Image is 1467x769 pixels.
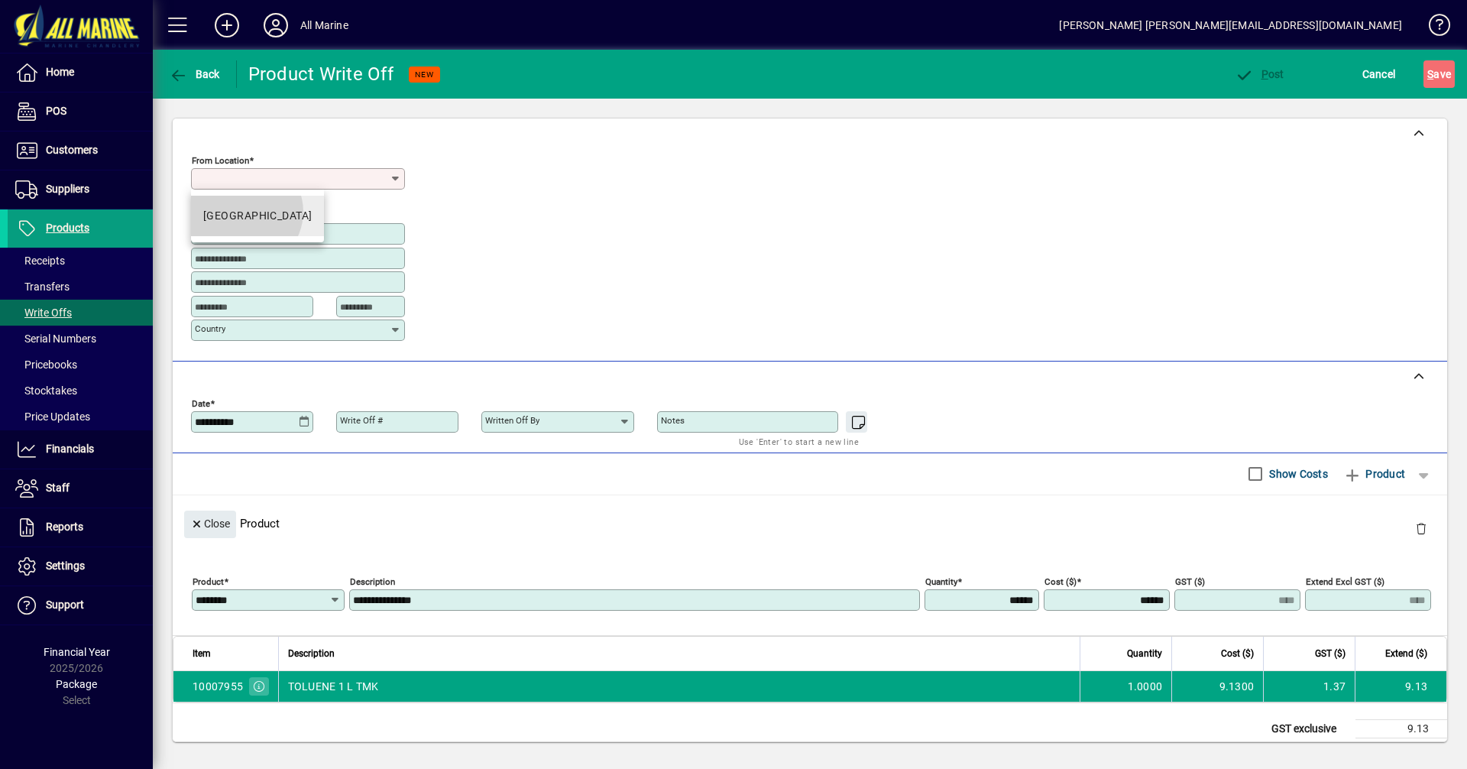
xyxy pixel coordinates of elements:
button: Product [1336,460,1413,488]
span: ost [1235,68,1284,80]
span: Products [46,222,89,234]
a: Reports [8,508,153,547]
span: Description [288,645,335,662]
span: NEW [415,70,434,79]
button: Save [1423,60,1455,88]
app-page-header-button: Delete [1403,521,1439,535]
label: Show Costs [1266,466,1328,482]
a: Write Offs [8,300,153,326]
mat-label: Country [195,323,225,334]
button: Delete [1403,511,1439,547]
span: Extend ($) [1385,645,1427,662]
span: Back [169,68,220,80]
span: Write Offs [15,307,72,319]
div: Product Write Off [248,62,393,86]
td: 9.13 [1355,719,1447,738]
td: 1.37 [1355,738,1447,756]
span: Customers [46,144,98,156]
span: Support [46,599,84,611]
span: Serial Numbers [15,333,96,345]
mat-hint: Use 'Enter' to start a new line [739,433,859,450]
a: Stocktakes [8,378,153,404]
span: Home [46,66,74,78]
button: Profile [251,11,300,39]
mat-label: Notes [661,415,685,426]
td: GST [1264,738,1355,756]
span: P [1261,68,1268,80]
span: POS [46,105,66,117]
span: S [1427,68,1433,80]
mat-label: GST ($) [1175,576,1205,586]
span: Reports [46,521,83,533]
td: GST exclusive [1264,719,1355,738]
div: Product [173,495,1447,551]
button: Post [1231,60,1288,88]
a: Financials [8,430,153,469]
span: Stocktakes [15,384,77,397]
a: Settings [8,547,153,586]
mat-label: Description [350,576,395,586]
mat-label: Cost ($) [1044,576,1077,586]
a: Serial Numbers [8,326,153,352]
span: Staff [46,482,70,494]
div: 10007955 [193,679,243,694]
span: Pricebooks [15,359,77,371]
td: TOLUENE 1 L TMK [278,671,1080,702]
td: 1.37 [1263,671,1355,702]
a: Home [8,54,153,92]
span: Financial Year [44,646,110,658]
a: Price Updates [8,404,153,430]
span: Financials [46,443,94,455]
mat-label: Write Off # [340,415,383,426]
a: Staff [8,469,153,508]
mat-label: Written off by [485,415,539,426]
a: Transfers [8,274,153,300]
a: Customers [8,131,153,170]
mat-label: Product [193,576,224,586]
div: All Marine [300,13,348,37]
span: Package [56,678,97,690]
span: Cancel [1362,62,1396,86]
span: ave [1427,62,1451,86]
span: Quantity [1127,645,1162,662]
mat-label: Extend excl GST ($) [1306,576,1384,586]
a: Support [8,586,153,625]
a: Receipts [8,248,153,274]
span: Price Updates [15,410,90,423]
div: [GEOGRAPHIC_DATA] [203,208,312,224]
span: Item [193,645,211,662]
span: Transfers [15,281,70,293]
button: Cancel [1359,60,1400,88]
mat-label: Quantity [925,576,957,586]
td: 9.1300 [1171,671,1263,702]
button: Close [184,511,236,538]
span: Product [1343,462,1405,486]
td: 9.13 [1355,671,1446,702]
div: [PERSON_NAME] [PERSON_NAME][EMAIL_ADDRESS][DOMAIN_NAME] [1059,13,1402,37]
span: GST ($) [1315,645,1346,662]
span: Suppliers [46,183,89,195]
a: POS [8,92,153,131]
mat-option: Port Road [191,196,324,236]
button: Back [165,60,224,88]
mat-label: From location [192,155,249,166]
span: Cost ($) [1221,645,1254,662]
span: Close [190,511,230,537]
a: Knowledge Base [1417,3,1448,53]
span: Receipts [15,255,65,267]
a: Pricebooks [8,352,153,378]
a: Suppliers [8,170,153,209]
mat-label: Date [192,397,210,408]
app-page-header-button: Close [180,516,240,530]
button: Add [202,11,251,39]
span: Settings [46,560,85,572]
td: 1.0000 [1080,671,1171,702]
app-page-header-button: Back [153,60,237,88]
